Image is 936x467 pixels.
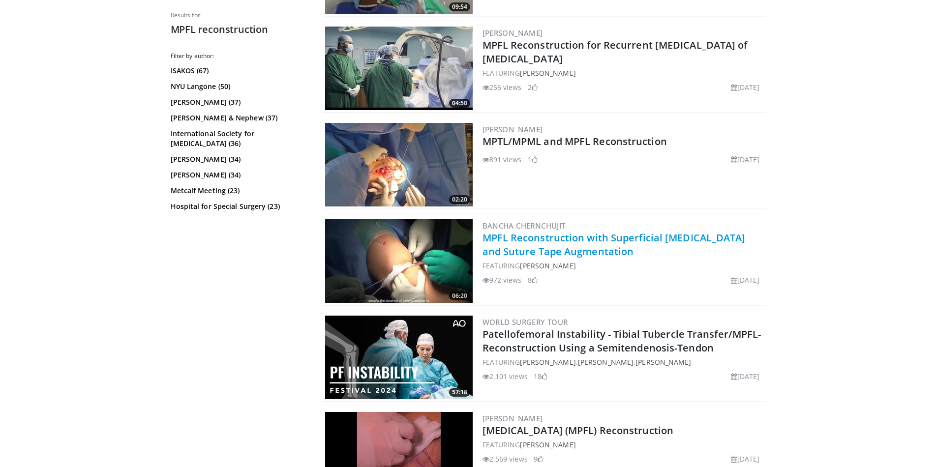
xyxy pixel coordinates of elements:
ya-tr-span: NYU Langone (50) [171,82,231,91]
a: Hospital for Special Surgery (23) [171,202,306,211]
ya-tr-span: [PERSON_NAME] & Nephew (37) [171,113,278,123]
a: [PERSON_NAME] (34) [171,154,306,164]
a: [PERSON_NAME] & Nephew (37) [171,113,306,123]
ya-tr-span: [PERSON_NAME] (37) [171,97,241,107]
a: [PERSON_NAME] [635,357,691,367]
a: Patellofemoral Instability - Tibial Tubercle Transfer/MPFL-Reconstruction Using a Semitendenosis-... [483,327,761,354]
ya-tr-span: [PERSON_NAME] (34) [171,170,241,180]
ya-tr-span: MPFL reconstruction [171,23,268,36]
a: [PERSON_NAME] [483,413,543,423]
img: 07d91535-ddfc-4dba-9c94-4c89f91f6efb.300x170_q85_crop-smart_upscale.jpg [325,219,473,303]
a: MPTL/MPML and MPFL Reconstruction [483,135,667,148]
a: [PERSON_NAME] [483,28,543,38]
a: MPFL Reconstruction with Superficial [MEDICAL_DATA] and Suture Tape Augmentation [483,231,746,258]
a: MPFL Reconstruction for Recurrent [MEDICAL_DATA] of [MEDICAL_DATA] [483,38,748,65]
li: 2,101 views [483,371,528,381]
img: 9788eed1-0287-45a2-92de-6679ccfddeb5.300x170_q85_crop-smart_upscale.jpg [325,27,473,110]
a: [PERSON_NAME] (37) [171,97,306,107]
ya-tr-span: [DATE] [737,83,760,92]
span: 09:54 [449,2,470,11]
ya-tr-span: [DATE] [737,155,760,164]
ya-tr-span: FEATURING [483,68,520,78]
span: 57:18 [449,388,470,397]
ya-tr-span: Metcalf Meeting (23) [171,186,240,196]
ya-tr-span: Hospital for Special Surgery (23) [171,202,280,211]
ya-tr-span: 972 views [489,275,522,285]
a: [PERSON_NAME] [520,357,575,367]
span: 04:50 [449,99,470,108]
a: 06:20 [325,219,473,303]
a: World Surgery Tour [483,317,568,327]
li: [DATE] [731,454,760,464]
li: 2 [528,82,538,92]
a: [PERSON_NAME] [483,124,543,134]
a: 57:18 [325,316,473,399]
a: [PERSON_NAME] [578,357,634,367]
a: [PERSON_NAME] [520,261,575,270]
li: 9 [534,454,543,464]
ya-tr-span: [PERSON_NAME] (34) [171,154,241,164]
a: Metcalf Meeting (23) [171,186,306,196]
a: Bancha Chernchujit [483,221,566,231]
a: [MEDICAL_DATA] (MPFL) Reconstruction [483,424,674,437]
span: 06:20 [449,292,470,300]
a: [PERSON_NAME] [520,68,575,78]
li: 1 [528,154,538,165]
a: 02:20 [325,123,473,206]
a: 04:50 [325,27,473,110]
ya-tr-span: 256 views [489,83,522,92]
img: 99395b69-17f4-42c3-b6e5-7ab8182d0abf.jpg.300x170_q85_crop-smart_upscale.jpg [325,316,473,399]
span: 02:20 [449,195,470,204]
li: [DATE] [731,371,760,381]
ya-tr-span: ISAKOS (67) [171,66,209,76]
img: 2af0e51c-5a44-452d-ad98-b5e44c333cbe.300x170_q85_crop-smart_upscale.jpg [325,123,473,206]
ya-tr-span: FEATURING [483,261,520,270]
li: 8 [528,275,538,285]
a: International Society for [MEDICAL_DATA] (36) [171,129,306,148]
div: FEATURING , , [483,357,764,367]
a: [PERSON_NAME] (34) [171,170,306,180]
ya-tr-span: Results for: [171,11,202,19]
a: NYU Langone (50) [171,82,306,91]
div: FEATURING [483,439,764,450]
a: [PERSON_NAME] [520,440,575,449]
a: ISAKOS (67) [171,66,306,76]
li: 18 [534,371,547,381]
ya-tr-span: 891 views [489,155,522,164]
ya-tr-span: [DATE] [737,275,760,285]
ya-tr-span: Filter by author: [171,52,214,60]
li: 2,569 views [483,454,528,464]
